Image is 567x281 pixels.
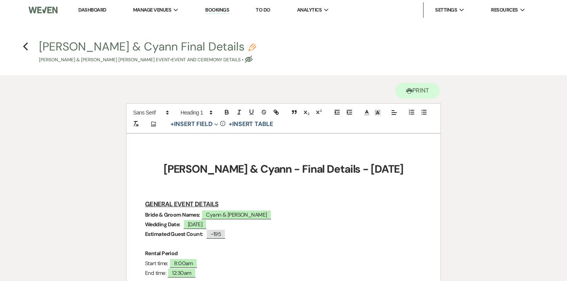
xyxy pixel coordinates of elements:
button: [PERSON_NAME] & Cyann Final Details[PERSON_NAME] & [PERSON_NAME] [PERSON_NAME] Event•Event and Ce... [39,41,256,64]
strong: [PERSON_NAME] & Cyann - Final Details - [DATE] [164,162,403,176]
u: GENERAL EVENT DETAILS [145,200,218,208]
span: ~195 [206,229,226,239]
button: +Insert Table [226,119,276,129]
span: Cyann & [PERSON_NAME] [201,210,271,219]
span: [DATE] [183,219,207,229]
span: + [229,121,232,127]
span: Manage Venues [133,6,171,14]
a: To Do [256,7,270,13]
span: 12:30am [167,268,196,278]
img: Weven Logo [29,2,57,18]
p: [PERSON_NAME] & [PERSON_NAME] [PERSON_NAME] Event • Event and Ceremony Details • [39,56,256,64]
a: Dashboard [78,7,106,13]
span: Resources [491,6,518,14]
p: Start time: [145,259,422,268]
span: Alignment [389,108,400,117]
span: 8:00am [169,258,197,268]
p: End time: [145,268,422,278]
span: + [170,121,174,127]
span: Header Formats [177,108,215,117]
strong: Bride & Groom Names: [145,211,200,218]
button: Insert Field [168,119,221,129]
span: Text Background Color [372,108,383,117]
span: Analytics [297,6,322,14]
button: Print [395,83,440,99]
strong: Rental Period [145,250,178,257]
span: Text Color [361,108,372,117]
span: Settings [435,6,457,14]
a: Bookings [205,7,229,14]
strong: Wedding Date: [145,221,181,228]
strong: Estimated Guest Count: [145,231,203,237]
